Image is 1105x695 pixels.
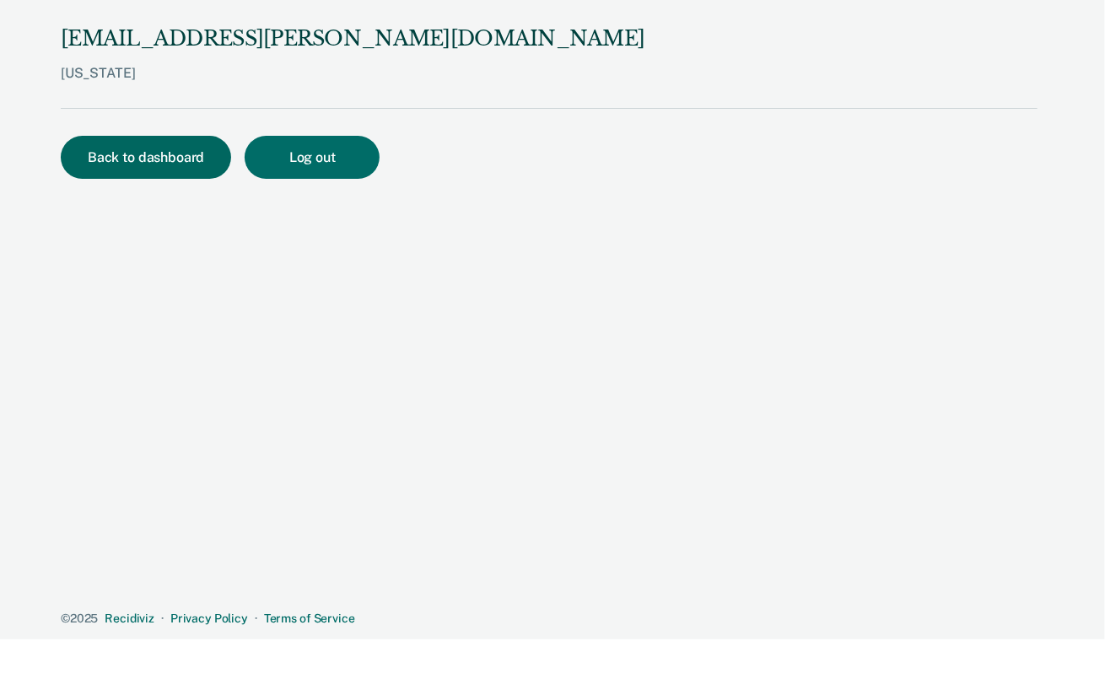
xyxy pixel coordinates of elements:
a: Back to dashboard [61,151,245,164]
a: Privacy Policy [170,611,248,625]
a: Recidiviz [105,611,154,625]
a: Terms of Service [264,611,355,625]
button: Back to dashboard [61,136,231,179]
div: · · [61,611,1038,626]
button: Log out [245,136,380,179]
span: © 2025 [61,611,98,625]
div: [US_STATE] [61,65,644,108]
div: [EMAIL_ADDRESS][PERSON_NAME][DOMAIN_NAME] [61,27,644,51]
